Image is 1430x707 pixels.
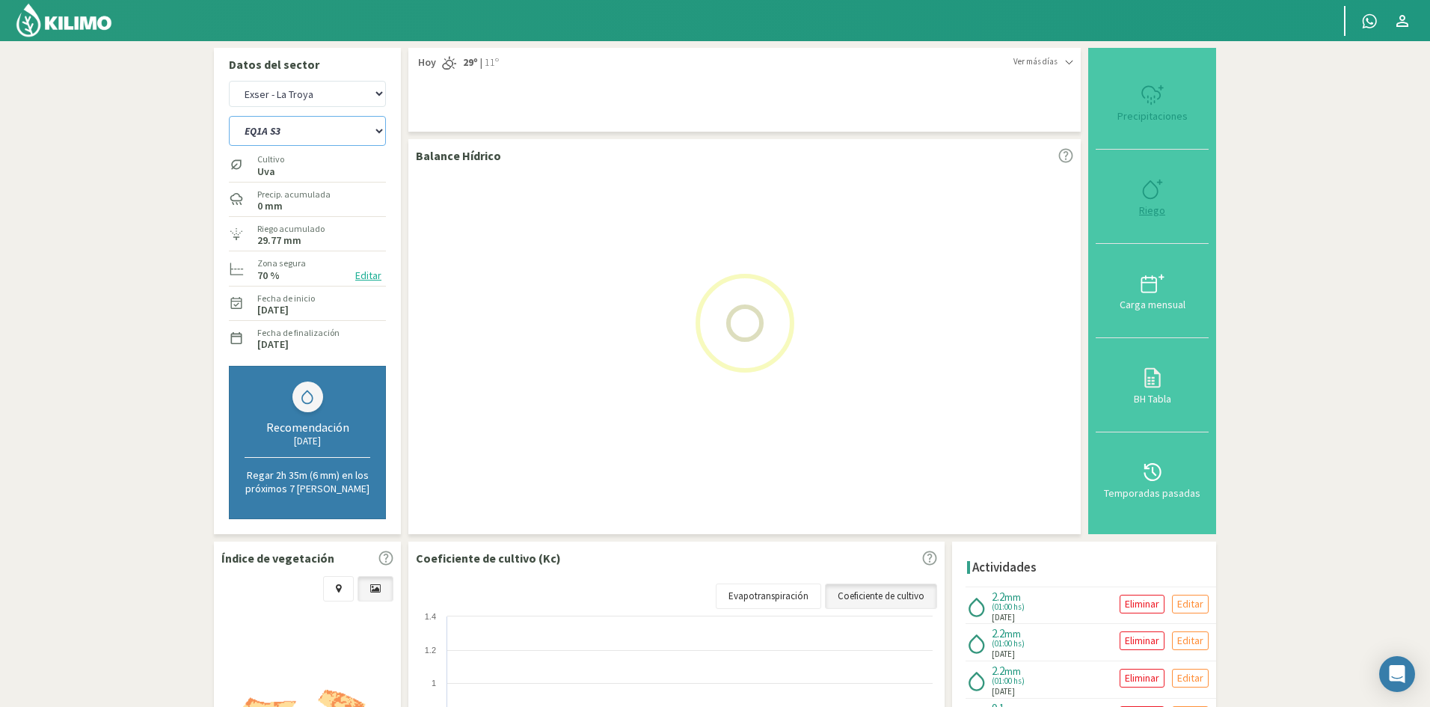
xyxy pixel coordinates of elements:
span: (01:00 hs) [992,677,1025,685]
label: 0 mm [257,201,283,211]
div: Open Intercom Messenger [1379,656,1415,692]
label: Zona segura [257,257,306,270]
button: Eliminar [1120,631,1164,650]
p: Balance Hídrico [416,147,501,165]
label: Fecha de finalización [257,326,340,340]
span: | [480,55,482,70]
label: Cultivo [257,153,284,166]
p: Eliminar [1125,670,1159,687]
p: Eliminar [1125,596,1159,613]
img: Kilimo [15,2,113,38]
div: Precipitaciones [1100,111,1204,121]
label: [DATE] [257,340,289,349]
span: 2.2 [992,626,1004,640]
p: Coeficiente de cultivo (Kc) [416,549,561,567]
div: Recomendación [245,420,370,435]
label: 29.77 mm [257,236,301,245]
span: 2.2 [992,590,1004,604]
button: Eliminar [1120,669,1164,688]
p: Editar [1177,632,1203,649]
p: Datos del sector [229,55,386,73]
span: [DATE] [992,611,1015,624]
button: Eliminar [1120,595,1164,613]
span: mm [1004,627,1021,640]
span: Hoy [416,55,436,70]
h4: Actividades [972,560,1037,575]
p: Editar [1177,596,1203,613]
a: Coeficiente de cultivo [825,584,937,609]
button: Editar [1172,595,1209,613]
label: [DATE] [257,305,289,315]
text: 1 [432,679,436,688]
span: (01:00 hs) [992,640,1025,648]
label: Precip. acumulada [257,188,331,201]
button: Editar [1172,631,1209,650]
p: Eliminar [1125,632,1159,649]
strong: 29º [463,55,478,69]
img: Loading... [670,248,820,398]
span: (01:00 hs) [992,603,1025,611]
text: 1.2 [425,646,436,655]
span: [DATE] [992,648,1015,661]
div: Carga mensual [1100,299,1204,310]
button: Precipitaciones [1096,55,1209,150]
button: Editar [351,267,386,284]
span: mm [1004,590,1021,604]
button: Temporadas pasadas [1096,432,1209,527]
span: 11º [482,55,499,70]
button: Riego [1096,150,1209,244]
label: 70 % [257,271,280,281]
span: Ver más días [1013,55,1058,68]
span: 2.2 [992,664,1004,678]
p: Regar 2h 35m (6 mm) en los próximos 7 [PERSON_NAME] [245,468,370,495]
div: Temporadas pasadas [1100,488,1204,498]
label: Riego acumulado [257,222,325,236]
div: BH Tabla [1100,394,1204,404]
label: Fecha de inicio [257,292,315,305]
a: Evapotranspiración [716,584,821,609]
div: Riego [1100,205,1204,215]
p: Índice de vegetación [221,549,334,567]
p: Editar [1177,670,1203,687]
span: mm [1004,664,1021,678]
button: Carga mensual [1096,244,1209,338]
label: Uva [257,167,284,177]
span: [DATE] [992,685,1015,698]
div: [DATE] [245,435,370,447]
text: 1.4 [425,612,436,621]
button: BH Tabla [1096,338,1209,432]
button: Editar [1172,669,1209,688]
